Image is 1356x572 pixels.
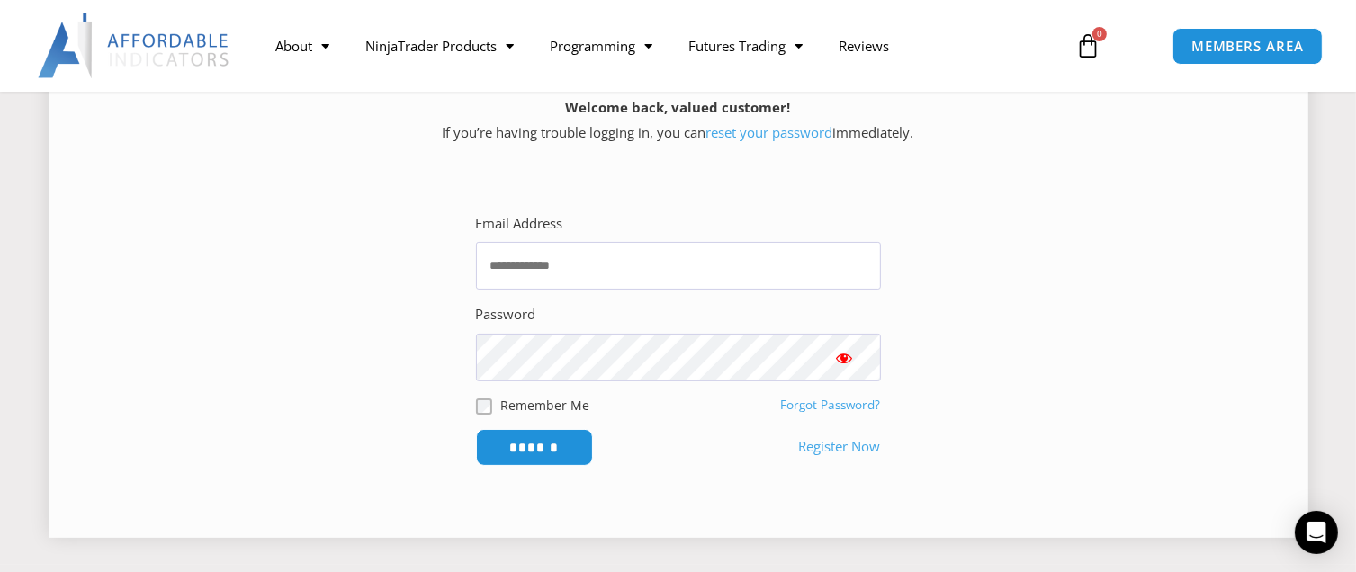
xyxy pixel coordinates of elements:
[347,25,532,67] a: NinjaTrader Products
[501,396,590,415] label: Remember Me
[1295,511,1338,554] div: Open Intercom Messenger
[809,334,881,381] button: Show password
[566,98,791,116] strong: Welcome back, valued customer!
[257,25,347,67] a: About
[1092,27,1107,41] span: 0
[821,25,907,67] a: Reviews
[1191,40,1304,53] span: MEMBERS AREA
[670,25,821,67] a: Futures Trading
[532,25,670,67] a: Programming
[1048,20,1127,72] a: 0
[80,95,1277,146] p: If you’re having trouble logging in, you can immediately.
[257,25,1057,67] nav: Menu
[1172,28,1323,65] a: MEMBERS AREA
[781,397,881,413] a: Forgot Password?
[706,123,833,141] a: reset your password
[476,302,536,327] label: Password
[38,13,231,78] img: LogoAI | Affordable Indicators – NinjaTrader
[799,434,881,460] a: Register Now
[476,211,563,237] label: Email Address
